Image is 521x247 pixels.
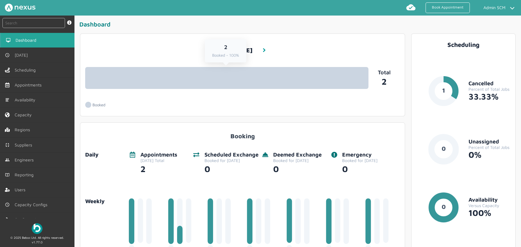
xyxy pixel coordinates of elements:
div: 0 [204,163,258,174]
a: 2 [368,76,400,86]
div: [DATE] Total [140,158,177,163]
p: Booked [92,103,105,107]
div: 33.33% [469,92,510,101]
img: user-left-menu.svg [5,187,10,192]
a: 0UnassignedPercent of Total Jobs0% [416,134,510,174]
div: Booking [85,128,400,139]
div: 0% [469,150,510,160]
a: Weekly [85,198,124,205]
div: Percent of Total Jobs [469,87,510,92]
span: Users [15,187,28,192]
span: [DATE] [15,53,30,58]
img: md-desktop.svg [6,38,11,43]
div: Percent of Total Jobs [469,145,510,150]
div: 0 [273,163,322,174]
div: Booked for [DATE] [273,158,322,163]
div: 2 [212,44,239,51]
span: Configurations [15,217,45,222]
div: Scheduled Exchange [204,152,258,158]
div: Availability [469,197,510,203]
div: Booked - 100% [212,53,239,58]
div: Deemed Exchange [273,152,322,158]
div: Booked for [DATE] [204,158,258,163]
img: md-people.svg [5,157,10,162]
text: 1 [442,87,445,94]
img: md-build.svg [5,217,10,222]
a: 2Booked - 100% [85,67,368,89]
a: Book Appointment [425,2,470,13]
span: Regions [15,127,32,132]
span: Appointments [15,83,44,87]
img: Nexus [5,4,35,12]
img: Beboc Logo [32,223,42,234]
input: Search by: Ref, PostCode, MPAN, MPRN, Account, Customer [2,18,65,28]
img: md-book.svg [5,172,10,177]
span: Capacity [15,112,34,117]
img: md-time.svg [5,202,10,207]
img: md-time.svg [5,53,10,58]
div: Dashboard [79,20,519,30]
span: Capacity Configs [15,202,50,207]
span: Suppliers [15,143,34,147]
span: Engineers [15,157,36,162]
img: md-contract.svg [5,143,10,147]
span: Availability [15,97,38,102]
div: Appointments [140,152,177,158]
a: Booked [85,99,115,111]
text: 0 [441,203,445,210]
div: Unassigned [469,139,510,145]
div: Emergency [342,152,378,158]
img: regions.left-menu.svg [5,127,10,132]
div: Versus Capacity [469,203,510,208]
div: Scheduling [416,41,510,48]
span: Reporting [15,172,36,177]
div: Daily [85,152,125,158]
img: md-list.svg [5,97,10,102]
span: Dashboard [16,38,39,43]
img: scheduling-left-menu.svg [5,68,10,72]
div: Cancelled [469,80,510,87]
div: 100% [469,208,510,218]
div: 2 [140,163,177,174]
div: Booked for [DATE] [342,158,378,163]
span: Scheduling [15,68,38,72]
a: 1CancelledPercent of Total Jobs33.33% [416,76,510,116]
div: 0 [342,163,378,174]
img: capacity-left-menu.svg [5,112,10,117]
text: 0 [441,145,445,152]
img: appointments-left-menu.svg [5,83,10,87]
p: Total [368,69,400,76]
img: md-cloud-done.svg [406,2,416,12]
